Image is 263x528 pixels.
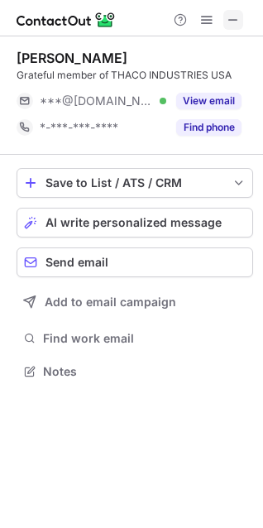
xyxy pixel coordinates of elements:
button: Send email [17,247,253,277]
button: Find work email [17,327,253,350]
button: Add to email campaign [17,287,253,317]
button: Notes [17,360,253,383]
div: Grateful member of THACO INDUSTRIES USA [17,68,253,83]
div: Save to List / ATS / CRM [45,176,224,190]
button: Reveal Button [176,93,241,109]
button: AI write personalized message [17,208,253,238]
span: Send email [45,256,108,269]
span: Add to email campaign [45,295,176,309]
span: ***@[DOMAIN_NAME] [40,94,154,108]
span: Notes [43,364,246,379]
span: Find work email [43,331,246,346]
button: save-profile-one-click [17,168,253,198]
img: ContactOut v5.3.10 [17,10,116,30]
button: Reveal Button [176,119,241,136]
span: AI write personalized message [45,216,222,229]
div: [PERSON_NAME] [17,50,127,66]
